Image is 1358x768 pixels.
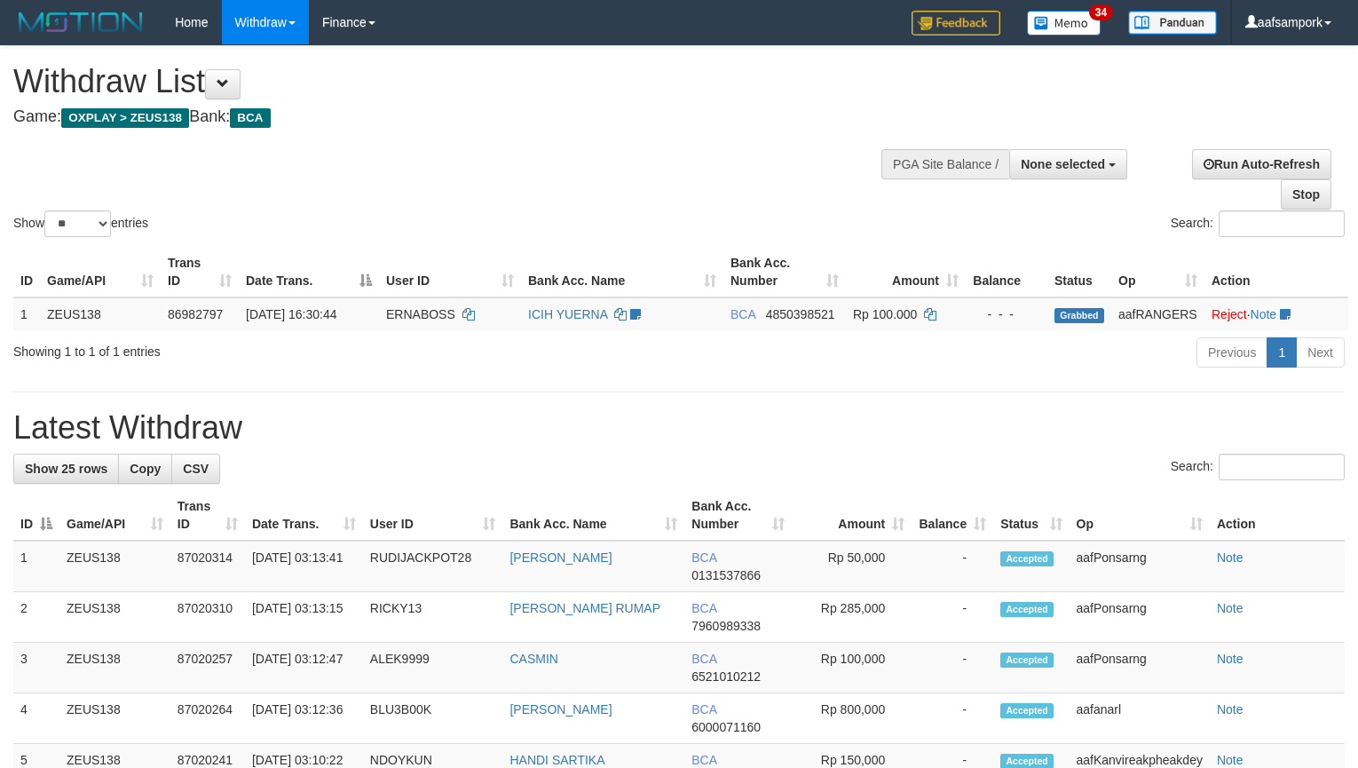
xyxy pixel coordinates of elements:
th: User ID: activate to sort column ascending [379,247,521,297]
a: Copy [118,454,172,484]
td: ZEUS138 [59,541,170,592]
th: Amount: activate to sort column ascending [846,247,966,297]
h1: Withdraw List [13,64,888,99]
input: Search: [1219,210,1345,237]
td: RUDIJACKPOT28 [363,541,503,592]
span: Copy [130,462,161,476]
a: Reject [1212,307,1247,321]
span: Copy 6521010212 to clipboard [691,669,761,684]
td: ALEK9999 [363,643,503,693]
th: Game/API: activate to sort column ascending [40,247,161,297]
td: aafPonsarng [1070,541,1210,592]
select: Showentries [44,210,111,237]
a: [PERSON_NAME] [509,702,612,717]
th: Trans ID: activate to sort column ascending [170,490,245,541]
a: HANDI SARTIKA [509,753,604,767]
span: BCA [691,550,716,565]
a: [PERSON_NAME] RUMAP [509,601,660,615]
td: Rp 100,000 [792,643,912,693]
span: Grabbed [1054,308,1104,323]
td: [DATE] 03:12:47 [245,643,363,693]
td: 4 [13,693,59,744]
label: Search: [1171,210,1345,237]
span: BCA [691,652,716,666]
span: Accepted [1000,602,1054,617]
span: CSV [183,462,209,476]
th: ID: activate to sort column descending [13,490,59,541]
td: · [1204,297,1348,330]
td: ZEUS138 [59,643,170,693]
a: ICIH YUERNA [528,307,607,321]
span: Copy 6000071160 to clipboard [691,720,761,734]
button: None selected [1009,149,1127,179]
span: Accepted [1000,653,1054,668]
td: 2 [13,592,59,643]
span: BCA [230,108,270,128]
td: [DATE] 03:13:41 [245,541,363,592]
a: Next [1296,337,1345,368]
td: aafPonsarng [1070,643,1210,693]
td: aafPonsarng [1070,592,1210,643]
td: 87020314 [170,541,245,592]
th: ID [13,247,40,297]
a: Note [1217,601,1244,615]
td: ZEUS138 [59,693,170,744]
td: RICKY13 [363,592,503,643]
span: Accepted [1000,551,1054,566]
span: BCA [691,753,716,767]
th: Balance [966,247,1047,297]
th: User ID: activate to sort column ascending [363,490,503,541]
th: Bank Acc. Name: activate to sort column ascending [521,247,723,297]
span: None selected [1021,157,1105,171]
label: Show entries [13,210,148,237]
a: Run Auto-Refresh [1192,149,1331,179]
td: [DATE] 03:12:36 [245,693,363,744]
th: Bank Acc. Number: activate to sort column ascending [684,490,792,541]
a: Note [1217,702,1244,717]
span: BCA [691,601,716,615]
a: 1 [1267,337,1297,368]
span: 34 [1089,4,1113,20]
td: 3 [13,643,59,693]
a: CSV [171,454,220,484]
th: Bank Acc. Number: activate to sort column ascending [723,247,846,297]
h1: Latest Withdraw [13,410,1345,446]
td: - [912,693,993,744]
td: 87020257 [170,643,245,693]
img: Button%20Memo.svg [1027,11,1101,36]
td: 1 [13,297,40,330]
td: ZEUS138 [59,592,170,643]
th: Op: activate to sort column ascending [1070,490,1210,541]
span: ERNABOSS [386,307,455,321]
th: Status [1047,247,1111,297]
span: Accepted [1000,703,1054,718]
span: Copy 7960989338 to clipboard [691,619,761,633]
td: aafRANGERS [1111,297,1204,330]
th: Trans ID: activate to sort column ascending [161,247,239,297]
span: Rp 100.000 [853,307,917,321]
th: Game/API: activate to sort column ascending [59,490,170,541]
th: Balance: activate to sort column ascending [912,490,993,541]
th: Status: activate to sort column ascending [993,490,1069,541]
span: OXPLAY > ZEUS138 [61,108,189,128]
a: Show 25 rows [13,454,119,484]
td: - [912,541,993,592]
td: 87020310 [170,592,245,643]
span: Copy 0131537866 to clipboard [691,568,761,582]
a: Stop [1281,179,1331,210]
span: BCA [691,702,716,717]
input: Search: [1219,454,1345,480]
img: MOTION_logo.png [13,9,148,36]
td: [DATE] 03:13:15 [245,592,363,643]
th: Bank Acc. Name: activate to sort column ascending [502,490,684,541]
a: Note [1217,550,1244,565]
th: Action [1210,490,1345,541]
div: PGA Site Balance / [881,149,1009,179]
td: - [912,643,993,693]
td: Rp 50,000 [792,541,912,592]
span: [DATE] 16:30:44 [246,307,336,321]
span: 86982797 [168,307,223,321]
td: ZEUS138 [40,297,161,330]
a: CASMIN [509,652,557,666]
span: Show 25 rows [25,462,107,476]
